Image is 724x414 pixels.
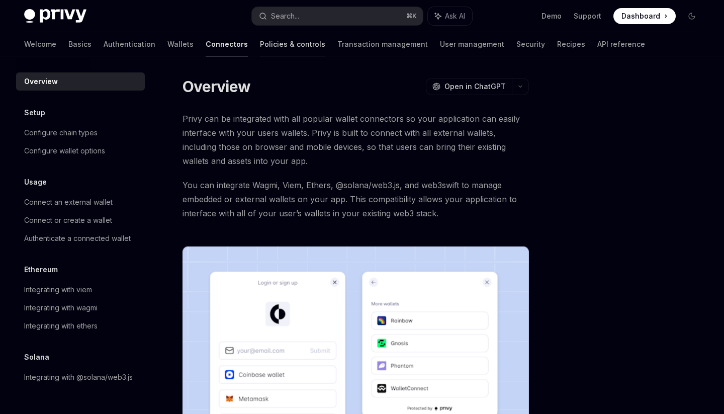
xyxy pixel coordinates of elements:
h1: Overview [183,77,250,96]
a: Connect an external wallet [16,193,145,211]
div: Integrating with viem [24,284,92,296]
a: Connect or create a wallet [16,211,145,229]
a: Support [574,11,601,21]
a: Integrating with @solana/web3.js [16,368,145,386]
a: Wallets [167,32,194,56]
span: ⌘ K [406,12,417,20]
div: Integrating with wagmi [24,302,98,314]
a: Configure chain types [16,124,145,142]
a: User management [440,32,504,56]
a: Recipes [557,32,585,56]
div: Connect or create a wallet [24,214,112,226]
a: Dashboard [613,8,676,24]
span: Open in ChatGPT [444,81,506,92]
span: You can integrate Wagmi, Viem, Ethers, @solana/web3.js, and web3swift to manage embedded or exter... [183,178,529,220]
div: Integrating with @solana/web3.js [24,371,133,383]
div: Authenticate a connected wallet [24,232,131,244]
a: API reference [597,32,645,56]
a: Welcome [24,32,56,56]
a: Basics [68,32,92,56]
button: Toggle dark mode [684,8,700,24]
div: Connect an external wallet [24,196,113,208]
a: Authentication [104,32,155,56]
a: Overview [16,72,145,91]
button: Ask AI [428,7,472,25]
div: Configure wallet options [24,145,105,157]
button: Open in ChatGPT [426,78,512,95]
h5: Solana [24,351,49,363]
span: Privy can be integrated with all popular wallet connectors so your application can easily interfa... [183,112,529,168]
a: Security [516,32,545,56]
h5: Usage [24,176,47,188]
img: dark logo [24,9,86,23]
a: Demo [541,11,562,21]
span: Ask AI [445,11,465,21]
h5: Ethereum [24,264,58,276]
a: Integrating with viem [16,281,145,299]
div: Configure chain types [24,127,98,139]
span: Dashboard [621,11,660,21]
div: Overview [24,75,58,88]
button: Search...⌘K [252,7,422,25]
a: Policies & controls [260,32,325,56]
h5: Setup [24,107,45,119]
div: Search... [271,10,299,22]
a: Configure wallet options [16,142,145,160]
a: Connectors [206,32,248,56]
a: Integrating with ethers [16,317,145,335]
div: Integrating with ethers [24,320,98,332]
a: Authenticate a connected wallet [16,229,145,247]
a: Integrating with wagmi [16,299,145,317]
a: Transaction management [337,32,428,56]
